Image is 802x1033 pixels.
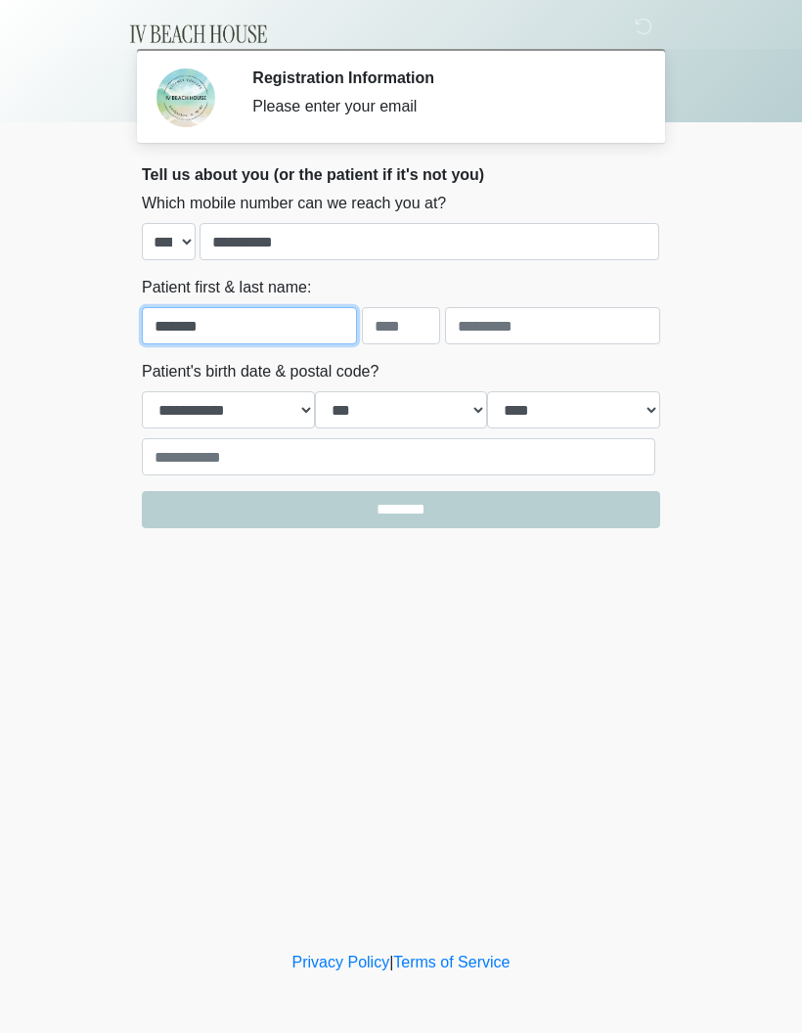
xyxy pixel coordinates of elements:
[389,954,393,970] a: |
[252,95,631,118] div: Please enter your email
[142,165,660,184] h2: Tell us about you (or the patient if it's not you)
[393,954,510,970] a: Terms of Service
[122,15,276,54] img: IV Beach House Logo
[142,360,379,383] label: Patient's birth date & postal code?
[156,68,215,127] img: Agent Avatar
[292,954,390,970] a: Privacy Policy
[142,192,446,215] label: Which mobile number can we reach you at?
[142,276,311,299] label: Patient first & last name:
[252,68,631,87] h2: Registration Information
